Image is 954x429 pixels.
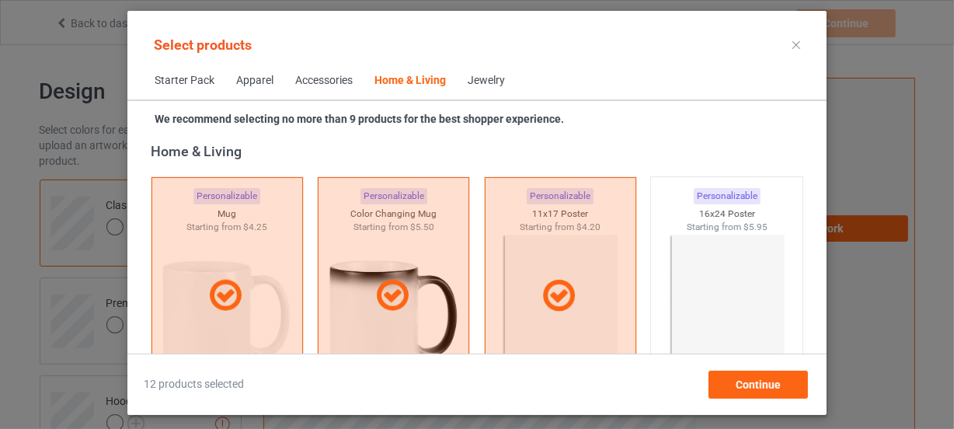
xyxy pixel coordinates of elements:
[154,37,252,53] span: Select products
[151,142,810,160] div: Home & Living
[155,113,564,125] strong: We recommend selecting no more than 9 products for the best shopper experience.
[657,233,796,407] img: regular.jpg
[468,73,505,89] div: Jewelry
[236,73,273,89] div: Apparel
[736,378,781,391] span: Continue
[694,188,761,204] div: Personalizable
[374,73,446,89] div: Home & Living
[743,221,768,232] span: $5.95
[651,221,803,234] div: Starting from
[295,73,353,89] div: Accessories
[144,377,244,392] span: 12 products selected
[709,371,808,399] div: Continue
[651,208,803,221] div: 16x24 Poster
[144,62,225,99] span: Starter Pack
